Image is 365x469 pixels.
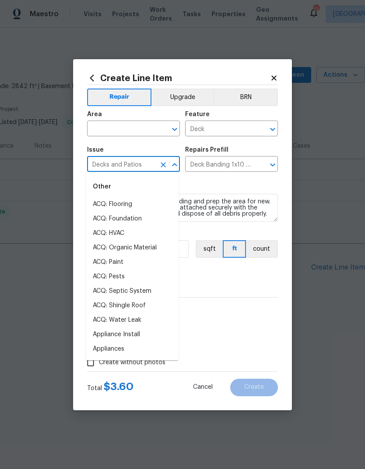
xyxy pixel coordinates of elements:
[230,379,278,396] button: Create
[179,379,227,396] button: Cancel
[185,111,210,117] h5: Feature
[86,327,179,342] li: Appliance Install
[87,382,133,393] div: Total
[86,241,179,255] li: ACQ: Organic Material
[104,381,133,392] span: $ 3.60
[185,147,228,153] h5: Repairs Prefill
[86,313,179,327] li: ACQ: Water Leak
[214,89,278,106] button: BRN
[86,226,179,241] li: ACQ: HVAC
[168,159,181,171] button: Close
[193,384,213,391] span: Cancel
[86,342,179,356] li: Appliances
[86,197,179,212] li: ACQ: Flooring
[86,255,179,270] li: ACQ: Paint
[86,284,179,298] li: ACQ: Septic System
[223,240,246,258] button: ft
[87,147,104,153] h5: Issue
[87,89,151,106] button: Repair
[196,240,223,258] button: sqft
[267,123,279,135] button: Open
[86,212,179,226] li: ACQ: Foundation
[151,89,214,106] button: Upgrade
[87,73,270,83] h2: Create Line Item
[168,123,181,135] button: Open
[87,194,278,222] textarea: Remove the existing deck banding and prep the area for new. Install new 1x10 deck banding attache...
[244,384,264,391] span: Create
[87,111,102,117] h5: Area
[86,270,179,284] li: ACQ: Pests
[86,356,179,371] li: Bathroom Accesories
[86,298,179,313] li: ACQ: Shingle Roof
[246,240,278,258] button: count
[267,159,279,171] button: Open
[99,358,165,367] span: Create without photos
[157,159,169,171] button: Clear
[86,176,179,197] div: Other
